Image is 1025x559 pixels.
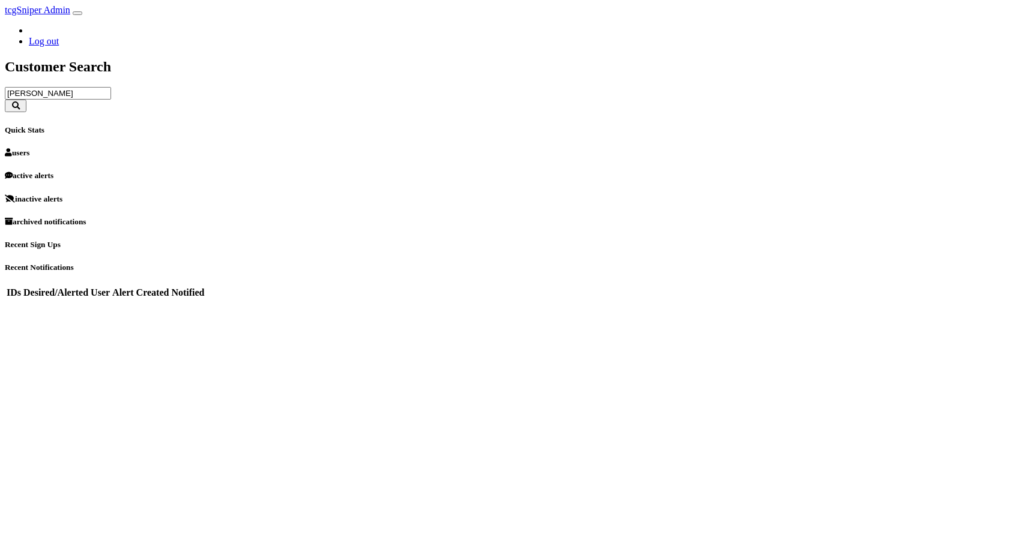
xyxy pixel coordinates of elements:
h5: users [5,148,1020,158]
h2: Customer Search [5,59,1020,75]
th: Desired/Alerted [23,287,89,299]
th: Alert Created [112,287,169,299]
h5: active alerts [5,171,1020,181]
h5: Recent Notifications [5,263,1020,272]
h5: inactive alerts [5,194,1020,204]
button: Toggle navigation [73,11,82,15]
input: Search... [5,87,111,100]
th: IDs [6,287,22,299]
a: tcgSniper Admin [5,5,70,15]
a: Log out [29,36,59,46]
h5: Recent Sign Ups [5,240,1020,250]
th: Notified [171,287,205,299]
th: User [90,287,110,299]
h5: archived notifications [5,217,1020,227]
h5: Quick Stats [5,125,1020,135]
